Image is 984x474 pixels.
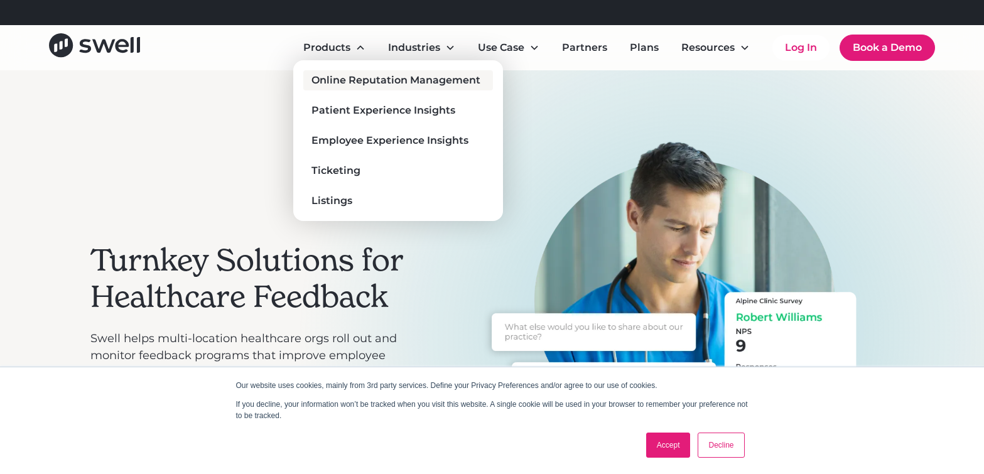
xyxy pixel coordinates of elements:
[90,330,430,381] p: Swell helps multi-location healthcare orgs roll out and monitor feedback programs that improve em...
[293,60,503,221] nav: Products
[769,338,984,474] iframe: Chat Widget
[303,191,493,211] a: Listings
[49,33,140,62] a: home
[311,163,360,178] div: Ticketing
[303,40,350,55] div: Products
[698,433,744,458] a: Decline
[293,35,376,60] div: Products
[311,193,352,208] div: Listings
[378,35,465,60] div: Industries
[236,399,749,421] p: If you decline, your information won’t be tracked when you visit this website. A single cookie wi...
[468,35,549,60] div: Use Case
[552,35,617,60] a: Partners
[671,35,760,60] div: Resources
[388,40,440,55] div: Industries
[311,73,480,88] div: Online Reputation Management
[236,380,749,391] p: Our website uses cookies, mainly from 3rd party services. Define your Privacy Preferences and/or ...
[646,433,691,458] a: Accept
[303,161,493,181] a: Ticketing
[620,35,669,60] a: Plans
[840,35,935,61] a: Book a Demo
[772,35,830,60] a: Log In
[303,100,493,121] a: Patient Experience Insights
[90,242,430,315] h2: Turnkey Solutions for Healthcare Feedback
[303,70,493,90] a: Online Reputation Management
[311,103,455,118] div: Patient Experience Insights
[311,133,468,148] div: Employee Experience Insights
[478,40,524,55] div: Use Case
[681,40,735,55] div: Resources
[303,131,493,151] a: Employee Experience Insights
